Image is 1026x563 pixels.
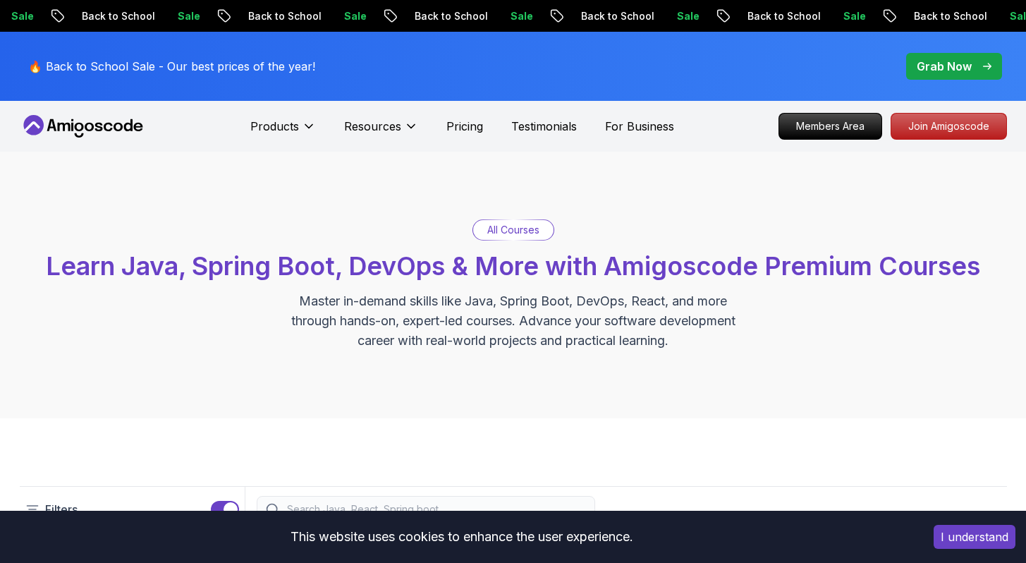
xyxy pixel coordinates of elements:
[891,114,1006,139] p: Join Amigoscode
[779,114,881,139] p: Members Area
[891,113,1007,140] a: Join Amigoscode
[688,9,733,23] p: Sale
[188,9,233,23] p: Sale
[605,118,674,135] a: For Business
[917,58,972,75] p: Grab Now
[276,291,750,351] p: Master in-demand skills like Java, Spring Boot, DevOps, React, and more through hands-on, expert-...
[521,9,566,23] p: Sale
[446,118,483,135] a: Pricing
[487,223,539,237] p: All Courses
[46,250,980,281] span: Learn Java, Spring Boot, DevOps & More with Amigoscode Premium Courses
[778,113,882,140] a: Members Area
[934,525,1015,549] button: Accept cookies
[28,58,315,75] p: 🔥 Back to School Sale - Our best prices of the year!
[344,118,418,146] button: Resources
[259,9,355,23] p: Back to School
[11,521,912,552] div: This website uses cookies to enhance the user experience.
[854,9,899,23] p: Sale
[250,118,316,146] button: Products
[22,9,67,23] p: Sale
[45,501,78,518] p: Filters
[250,118,299,135] p: Products
[592,9,688,23] p: Back to School
[924,9,1020,23] p: Back to School
[92,9,188,23] p: Back to School
[344,118,401,135] p: Resources
[425,9,521,23] p: Back to School
[511,118,577,135] a: Testimonials
[355,9,400,23] p: Sale
[758,9,854,23] p: Back to School
[284,502,586,516] input: Search Java, React, Spring boot ...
